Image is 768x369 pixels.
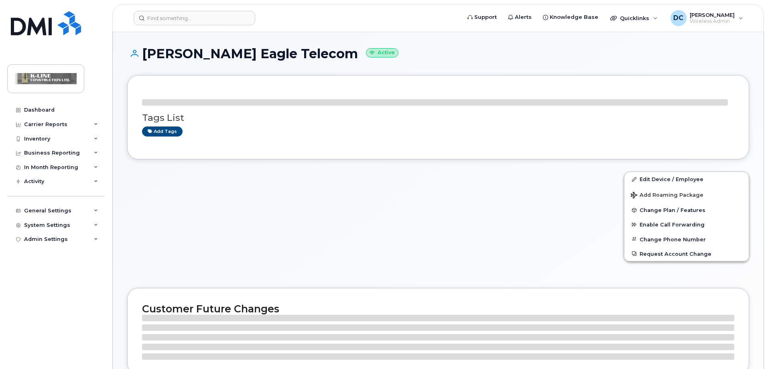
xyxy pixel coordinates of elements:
[631,192,703,200] span: Add Roaming Package
[624,186,749,203] button: Add Roaming Package
[624,217,749,232] button: Enable Call Forwarding
[624,172,749,186] a: Edit Device / Employee
[640,222,705,228] span: Enable Call Forwarding
[142,303,734,315] h2: Customer Future Changes
[624,247,749,261] button: Request Account Change
[142,126,183,137] a: Add tags
[366,48,398,57] small: Active
[142,113,734,123] h3: Tags List
[640,207,705,213] span: Change Plan / Features
[624,232,749,247] button: Change Phone Number
[127,47,749,61] h1: [PERSON_NAME] Eagle Telecom
[624,203,749,217] button: Change Plan / Features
